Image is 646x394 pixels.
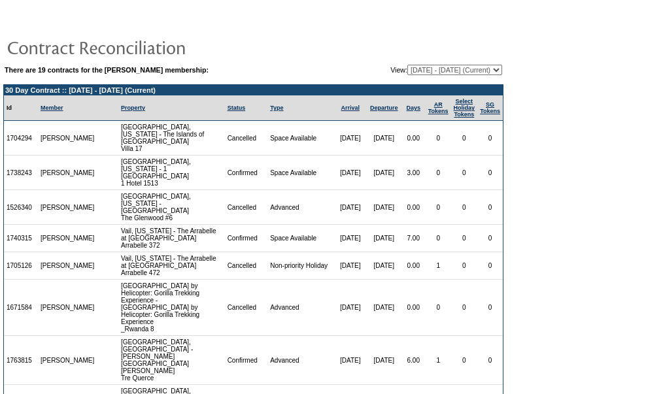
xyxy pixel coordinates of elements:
[225,336,268,385] td: Confirmed
[38,156,97,190] td: [PERSON_NAME]
[367,190,401,225] td: [DATE]
[118,336,225,385] td: [GEOGRAPHIC_DATA], [GEOGRAPHIC_DATA] - [PERSON_NAME][GEOGRAPHIC_DATA][PERSON_NAME] Tre Querce
[401,225,426,252] td: 7.00
[118,156,225,190] td: [GEOGRAPHIC_DATA], [US_STATE] - 1 [GEOGRAPHIC_DATA] 1 Hotel 1513
[426,190,451,225] td: 0
[451,252,478,280] td: 0
[4,252,38,280] td: 1705126
[333,252,366,280] td: [DATE]
[225,252,268,280] td: Cancelled
[367,336,401,385] td: [DATE]
[367,121,401,156] td: [DATE]
[118,225,225,252] td: Vail, [US_STATE] - The Arrabelle at [GEOGRAPHIC_DATA] Arrabelle 372
[477,190,503,225] td: 0
[341,105,360,111] a: Arrival
[4,121,38,156] td: 1704294
[118,121,225,156] td: [GEOGRAPHIC_DATA], [US_STATE] - The Islands of [GEOGRAPHIC_DATA] Villa 17
[38,121,97,156] td: [PERSON_NAME]
[401,252,426,280] td: 0.00
[4,156,38,190] td: 1738243
[38,225,97,252] td: [PERSON_NAME]
[225,280,268,336] td: Cancelled
[401,280,426,336] td: 0.00
[367,252,401,280] td: [DATE]
[225,156,268,190] td: Confirmed
[4,190,38,225] td: 1526340
[451,190,478,225] td: 0
[451,121,478,156] td: 0
[267,252,333,280] td: Non-priority Holiday
[225,190,268,225] td: Cancelled
[225,225,268,252] td: Confirmed
[477,156,503,190] td: 0
[367,225,401,252] td: [DATE]
[5,66,209,74] b: There are 19 contracts for the [PERSON_NAME] membership:
[4,336,38,385] td: 1763815
[38,336,97,385] td: [PERSON_NAME]
[333,121,366,156] td: [DATE]
[4,225,38,252] td: 1740315
[225,121,268,156] td: Cancelled
[406,105,420,111] a: Days
[401,336,426,385] td: 6.00
[477,280,503,336] td: 0
[4,85,503,95] td: 30 Day Contract :: [DATE] - [DATE] (Current)
[426,156,451,190] td: 0
[333,280,366,336] td: [DATE]
[480,101,500,114] a: SGTokens
[267,156,333,190] td: Space Available
[228,105,246,111] a: Status
[477,225,503,252] td: 0
[4,95,38,121] td: Id
[477,336,503,385] td: 0
[401,156,426,190] td: 3.00
[267,225,333,252] td: Space Available
[451,156,478,190] td: 0
[267,190,333,225] td: Advanced
[118,252,225,280] td: Vail, [US_STATE] - The Arrabelle at [GEOGRAPHIC_DATA] Arrabelle 472
[426,252,451,280] td: 1
[41,105,63,111] a: Member
[477,252,503,280] td: 0
[118,190,225,225] td: [GEOGRAPHIC_DATA], [US_STATE] - [GEOGRAPHIC_DATA] The Glenwood #6
[367,280,401,336] td: [DATE]
[370,105,398,111] a: Departure
[367,156,401,190] td: [DATE]
[7,34,268,60] img: pgTtlContractReconciliation.gif
[4,280,38,336] td: 1671584
[401,121,426,156] td: 0.00
[38,190,97,225] td: [PERSON_NAME]
[121,105,145,111] a: Property
[426,121,451,156] td: 0
[333,156,366,190] td: [DATE]
[477,121,503,156] td: 0
[267,280,333,336] td: Advanced
[451,225,478,252] td: 0
[333,336,366,385] td: [DATE]
[454,98,475,118] a: Select HolidayTokens
[333,225,366,252] td: [DATE]
[267,121,333,156] td: Space Available
[451,280,478,336] td: 0
[267,336,333,385] td: Advanced
[38,280,97,336] td: [PERSON_NAME]
[38,252,97,280] td: [PERSON_NAME]
[428,101,449,114] a: ARTokens
[270,105,283,111] a: Type
[326,65,502,75] td: View:
[451,336,478,385] td: 0
[426,280,451,336] td: 0
[426,336,451,385] td: 1
[118,280,225,336] td: [GEOGRAPHIC_DATA] by Helicopter: Gorilla Trekking Experience - [GEOGRAPHIC_DATA] by Helicopter: G...
[426,225,451,252] td: 0
[401,190,426,225] td: 0.00
[333,190,366,225] td: [DATE]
